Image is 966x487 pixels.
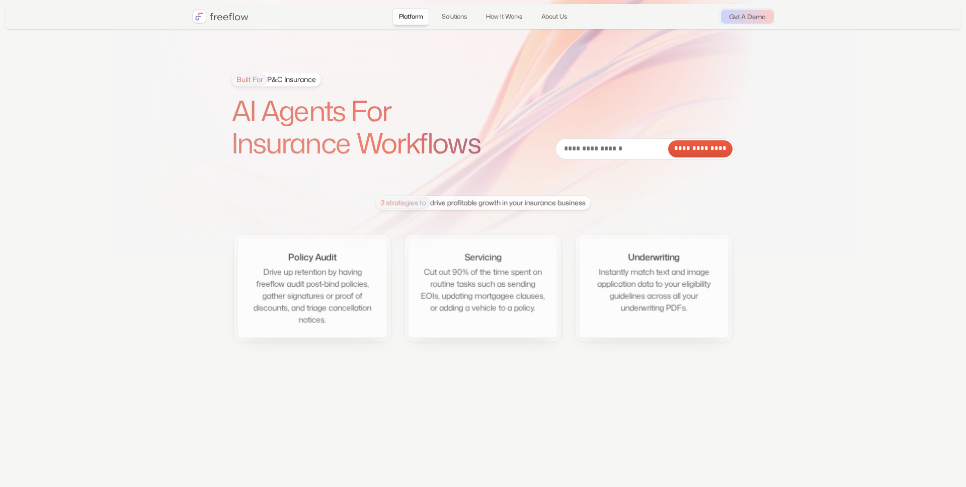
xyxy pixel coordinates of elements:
a: home [192,10,249,24]
a: Get A Demo [721,10,774,24]
form: Email Form [555,138,735,159]
h1: AI Agents For Insurance Workflows [231,95,508,159]
a: Solutions [435,8,473,25]
div: Cut out 90% of the time spent on routine tasks such as sending EOIs, updating mortgagee clauses, ... [421,266,546,313]
a: Platform [392,8,429,25]
span: 3 strategies to [376,197,430,209]
div: Policy Audit [288,250,337,264]
a: About Us [535,8,574,25]
div: P&C Insurance [232,73,316,86]
div: drive profitable growth in your insurance business [376,197,585,209]
div: Drive up retention by having freeflow audit post-bind policies, gather signatures or proof of dis... [250,266,375,326]
div: Servicing [464,250,501,264]
div: Underwriting [628,250,679,264]
span: Built For [232,73,267,86]
a: How It Works [479,8,529,25]
div: Instantly match text and image application data to your eligibility guidelines across all your un... [591,266,716,313]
